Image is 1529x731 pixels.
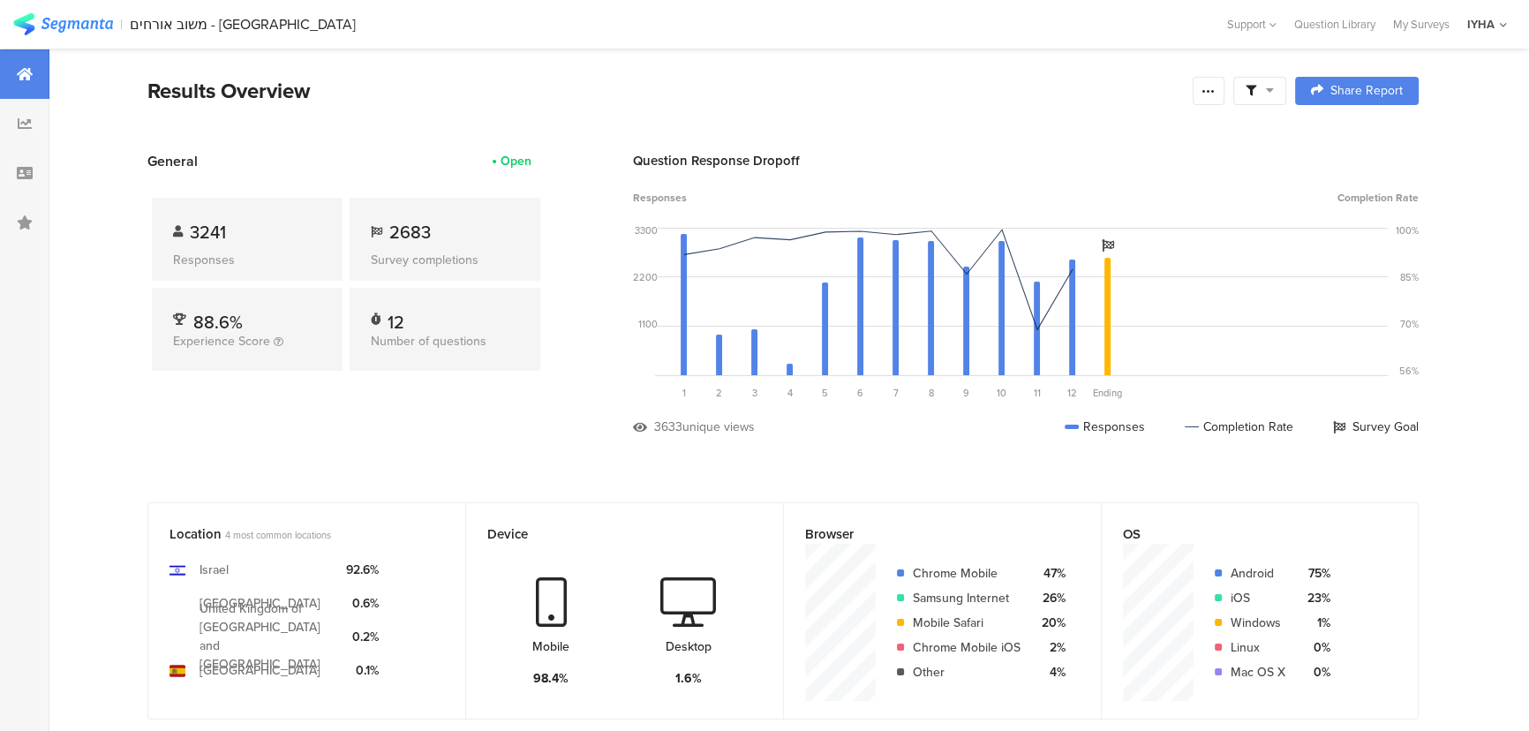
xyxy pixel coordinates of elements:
[1067,386,1077,400] span: 12
[1337,190,1419,206] span: Completion Rate
[1035,614,1066,632] div: 20%
[389,219,431,245] span: 2683
[200,561,229,579] div: Israel
[532,637,569,656] div: Mobile
[1035,564,1066,583] div: 47%
[633,190,687,206] span: Responses
[1035,638,1066,657] div: 2%
[716,386,722,400] span: 2
[1227,11,1277,38] div: Support
[857,386,863,400] span: 6
[822,386,828,400] span: 5
[501,152,531,170] div: Open
[130,16,356,33] div: משוב אורחים - [GEOGRAPHIC_DATA]
[963,386,969,400] span: 9
[1384,16,1458,33] a: My Surveys
[1285,16,1384,33] a: Question Library
[13,13,113,35] img: segmanta logo
[1330,85,1403,97] span: Share Report
[1399,364,1419,378] div: 56%
[1299,589,1330,607] div: 23%
[787,386,793,400] span: 4
[346,561,379,579] div: 92.6%
[654,418,682,436] div: 3633
[1400,317,1419,331] div: 70%
[200,594,320,613] div: [GEOGRAPHIC_DATA]
[929,386,934,400] span: 8
[200,599,332,674] div: United Kingdom of [GEOGRAPHIC_DATA] and [GEOGRAPHIC_DATA]
[666,637,712,656] div: Desktop
[893,386,899,400] span: 7
[675,669,702,688] div: 1.6%
[169,524,415,544] div: Location
[633,151,1419,170] div: Question Response Dropoff
[1034,386,1041,400] span: 11
[913,589,1021,607] div: Samsung Internet
[346,594,379,613] div: 0.6%
[752,386,757,400] span: 3
[225,528,331,542] span: 4 most common locations
[1396,223,1419,237] div: 100%
[1299,638,1330,657] div: 0%
[1231,564,1285,583] div: Android
[1185,418,1293,436] div: Completion Rate
[120,14,123,34] div: |
[1231,614,1285,632] div: Windows
[173,251,321,269] div: Responses
[1333,418,1419,436] div: Survey Goal
[1090,386,1126,400] div: Ending
[638,317,658,331] div: 1100
[371,251,519,269] div: Survey completions
[1299,663,1330,682] div: 0%
[1231,589,1285,607] div: iOS
[371,332,486,350] span: Number of questions
[682,386,686,400] span: 1
[147,75,1184,107] div: Results Overview
[1231,663,1285,682] div: Mac OS X
[346,628,379,646] div: 0.2%
[1299,564,1330,583] div: 75%
[193,309,243,335] span: 88.6%
[997,386,1006,400] span: 10
[346,661,379,680] div: 0.1%
[190,219,226,245] span: 3241
[1400,270,1419,284] div: 85%
[913,614,1021,632] div: Mobile Safari
[913,564,1021,583] div: Chrome Mobile
[173,332,270,350] span: Experience Score
[147,151,198,171] span: General
[533,669,569,688] div: 98.4%
[913,638,1021,657] div: Chrome Mobile iOS
[388,309,404,327] div: 12
[805,524,1051,544] div: Browser
[635,223,658,237] div: 3300
[1035,589,1066,607] div: 26%
[633,270,658,284] div: 2200
[1299,614,1330,632] div: 1%
[913,663,1021,682] div: Other
[1065,418,1145,436] div: Responses
[1467,16,1495,33] div: IYHA
[682,418,755,436] div: unique views
[1231,638,1285,657] div: Linux
[1123,524,1367,544] div: OS
[1035,663,1066,682] div: 4%
[200,661,320,680] div: [GEOGRAPHIC_DATA]
[1102,239,1114,252] i: Survey Goal
[487,524,733,544] div: Device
